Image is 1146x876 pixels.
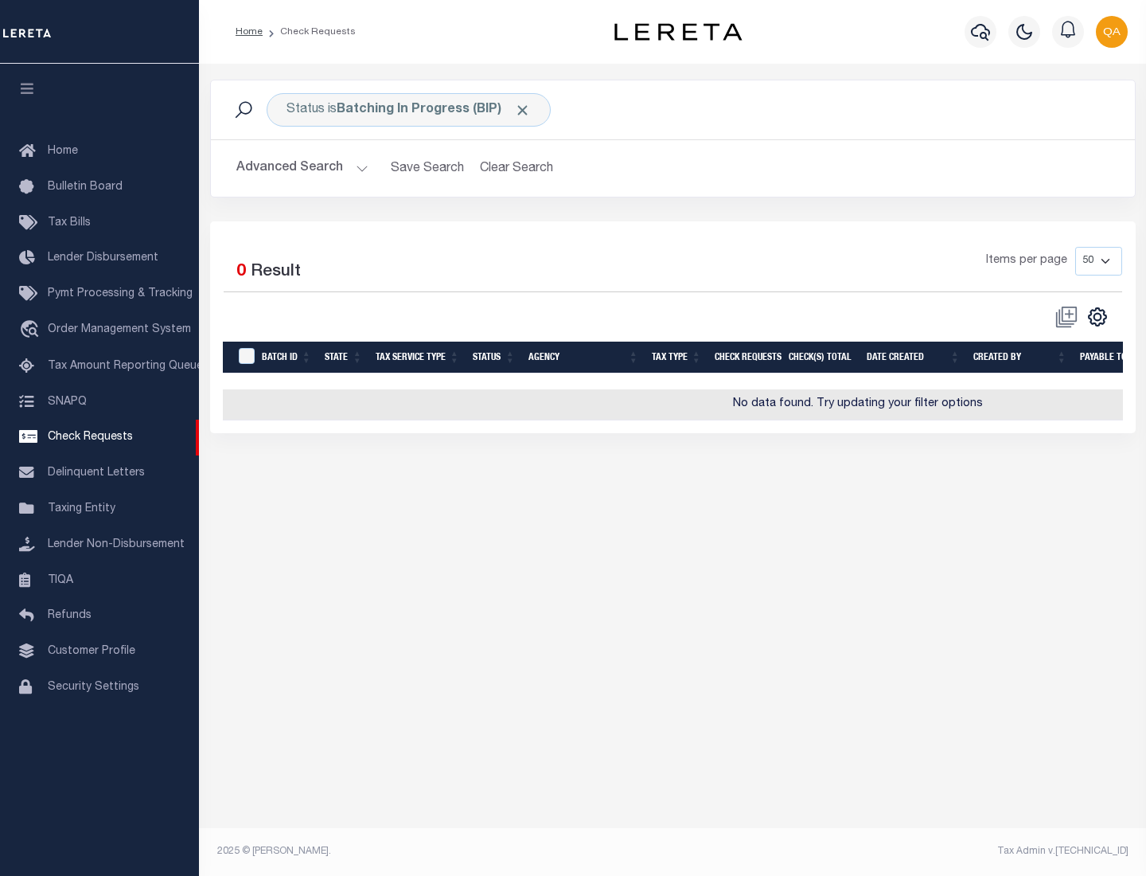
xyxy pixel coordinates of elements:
a: Home [236,27,263,37]
span: Home [48,146,78,157]
span: Tax Amount Reporting Queue [48,361,203,372]
th: Status: activate to sort column ascending [466,342,522,374]
th: Tax Type: activate to sort column ascending [645,342,708,374]
span: Delinquent Letters [48,467,145,479]
img: svg+xml;base64,PHN2ZyB4bWxucz0iaHR0cDovL3d3dy53My5vcmcvMjAwMC9zdmciIHBvaW50ZXItZXZlbnRzPSJub25lIi... [1096,16,1128,48]
span: Customer Profile [48,646,135,657]
span: Security Settings [48,682,139,693]
span: Lender Disbursement [48,252,158,264]
span: 0 [236,264,246,280]
div: Status is [267,93,551,127]
li: Check Requests [263,25,356,39]
th: Batch Id: activate to sort column ascending [255,342,318,374]
span: Taxing Entity [48,503,115,514]
button: Clear Search [474,153,560,184]
span: TIQA [48,574,73,585]
img: logo-dark.svg [614,23,742,41]
span: Items per page [986,252,1067,270]
span: Bulletin Board [48,182,123,193]
button: Advanced Search [236,153,368,184]
i: travel_explore [19,320,45,341]
span: Tax Bills [48,217,91,229]
label: Result [251,260,301,285]
th: Date Created: activate to sort column ascending [860,342,967,374]
span: Order Management System [48,324,191,335]
th: Tax Service Type: activate to sort column ascending [369,342,466,374]
span: Refunds [48,610,92,621]
div: 2025 © [PERSON_NAME]. [205,844,673,858]
span: Pymt Processing & Tracking [48,288,193,299]
span: Lender Non-Disbursement [48,539,185,550]
b: Batching In Progress (BIP) [337,104,531,116]
button: Save Search [381,153,474,184]
th: State: activate to sort column ascending [318,342,369,374]
th: Check Requests [708,342,782,374]
span: Click to Remove [514,102,531,119]
div: Tax Admin v.[TECHNICAL_ID] [684,844,1128,858]
th: Check(s) Total [782,342,860,374]
th: Created By: activate to sort column ascending [967,342,1074,374]
th: Agency: activate to sort column ascending [522,342,645,374]
span: SNAPQ [48,396,87,407]
span: Check Requests [48,432,133,443]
